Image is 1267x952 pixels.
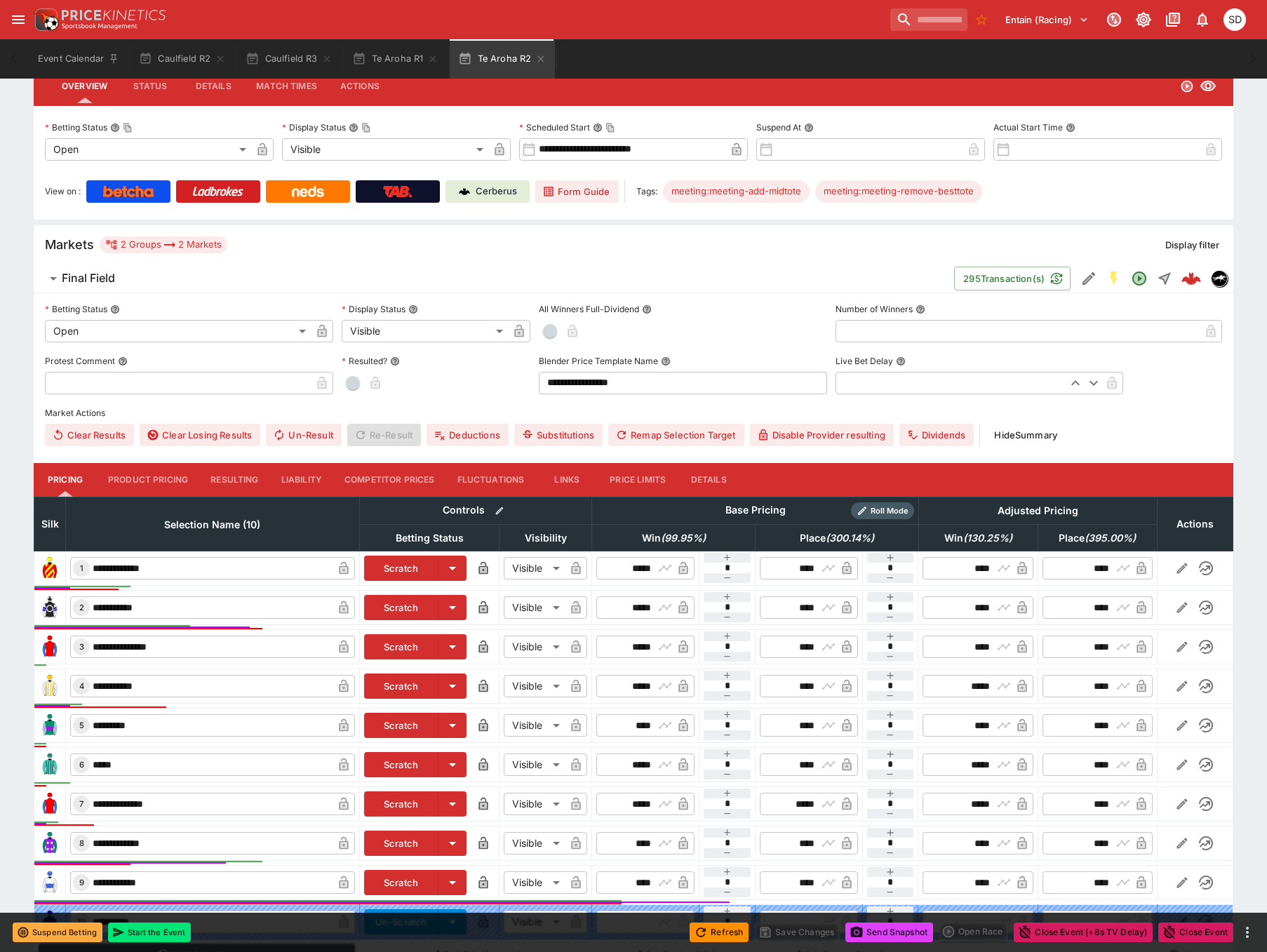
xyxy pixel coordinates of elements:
button: All Winners Full-Dividend [642,304,652,314]
div: Visible [504,636,565,658]
img: runner 3 [39,636,61,658]
button: Un-Result [266,424,341,446]
div: Visible [504,557,565,579]
button: Liability [270,463,333,497]
p: Cerberus [476,185,517,199]
span: Roll Mode [865,505,914,517]
img: PriceKinetics Logo [31,6,59,34]
div: Open [45,138,251,161]
p: Blender Price Template Name [539,355,658,367]
button: Price Limits [598,463,677,497]
button: Status [119,69,182,103]
button: Copy To Clipboard [361,123,371,133]
span: Place(395.00%) [1043,530,1151,547]
span: 4 [76,681,87,691]
th: Adjusted Pricing [918,497,1157,524]
span: 5 [76,720,87,730]
button: Competitor Prices [333,463,446,497]
button: Product Pricing [97,463,199,497]
img: runner 8 [39,832,61,854]
button: No Bookmarks [970,8,993,31]
img: Neds [292,186,323,197]
button: HideSummary [986,424,1066,446]
button: Suspend At [804,123,814,133]
button: Suspend Betting [13,923,102,942]
button: Details [182,69,245,103]
th: Controls [359,497,592,524]
button: Overview [51,69,119,103]
button: Copy To Clipboard [605,123,615,133]
button: Te Aroha R2 [450,39,555,79]
button: Number of Winners [916,304,925,314]
div: Visible [504,871,565,894]
span: Betting Status [380,530,479,547]
button: Te Aroha R1 [344,39,447,79]
h5: Markets [45,236,94,253]
span: Re-Result [347,424,421,446]
img: Sportsbook Management [62,23,138,29]
img: runner 10 [39,911,61,933]
img: runner 4 [39,675,61,697]
svg: Open [1180,79,1194,93]
svg: Visible [1200,78,1216,95]
span: Win(130.25%) [929,530,1028,547]
div: Visible [504,753,565,776]
div: Visible [504,911,565,933]
label: Tags: [636,180,657,203]
span: 3 [76,642,87,652]
button: SGM Enabled [1101,266,1127,291]
button: Links [535,463,598,497]
p: Live Bet Delay [836,355,893,367]
button: Connected to PK [1101,7,1127,32]
em: ( 99.95 %) [661,530,706,547]
button: Clear Losing Results [140,424,260,446]
button: Scratch [364,673,439,699]
button: Scratch [364,595,439,620]
span: Place(300.14%) [784,530,890,547]
button: Edit Detail [1076,266,1101,291]
button: Un-Scratch [364,909,439,934]
svg: Open [1131,270,1148,287]
button: Match Times [245,69,328,103]
img: nztr [1212,271,1227,286]
div: split button [939,922,1008,941]
button: Caulfield R3 [237,39,341,79]
div: Visible [504,793,565,815]
span: 7 [76,799,86,809]
label: Market Actions [45,403,1222,424]
img: runner 2 [39,596,61,619]
button: Dividends [899,424,974,446]
p: Suspend At [756,121,801,133]
div: Betting Target: cerberus [815,180,982,203]
th: Actions [1157,497,1233,551]
span: meeting:meeting-add-midtote [663,185,810,199]
img: Ladbrokes [192,186,243,197]
img: runner 6 [39,753,61,776]
button: Remap Selection Target [608,424,744,446]
img: PriceKinetics [62,10,166,20]
button: Select Tenant [997,8,1097,31]
input: search [890,8,967,31]
button: Clear Results [45,424,134,446]
button: Resulted? [390,356,400,366]
button: Final Field [34,264,954,293]
div: Visible [342,320,509,342]
button: Refresh [690,923,749,942]
button: Betting Status [110,304,120,314]
span: 6 [76,760,87,770]
p: All Winners Full-Dividend [539,303,639,315]
p: Betting Status [45,121,107,133]
button: Event Calendar [29,39,128,79]
button: Resulting [199,463,269,497]
div: Visible [282,138,488,161]
span: 8 [76,838,87,848]
h6: Final Field [62,271,115,286]
th: Silk [34,497,66,551]
button: Notifications [1190,7,1215,32]
a: Cerberus [445,180,530,203]
button: Caulfield R2 [130,39,234,79]
button: Scratch [364,752,439,777]
p: Scheduled Start [519,121,590,133]
div: 2 Groups 2 Markets [105,236,222,253]
div: Visible [504,832,565,854]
